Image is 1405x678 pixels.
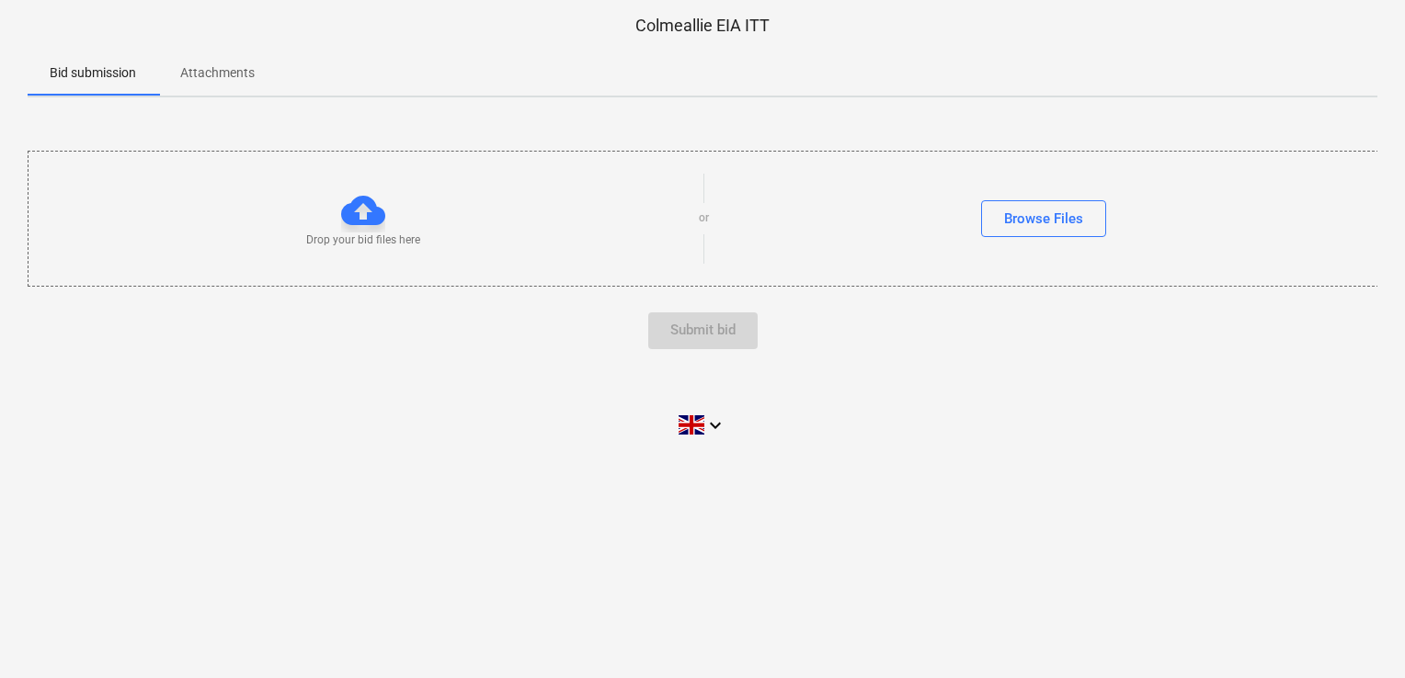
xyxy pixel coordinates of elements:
[981,200,1106,237] button: Browse Files
[1004,207,1083,231] div: Browse Files
[28,151,1379,286] div: Drop your bid files hereorBrowse Files
[28,15,1377,37] p: Colmeallie EIA ITT
[180,63,255,83] p: Attachments
[50,63,136,83] p: Bid submission
[699,210,709,226] p: or
[306,232,420,248] p: Drop your bid files here
[704,414,726,436] i: keyboard_arrow_down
